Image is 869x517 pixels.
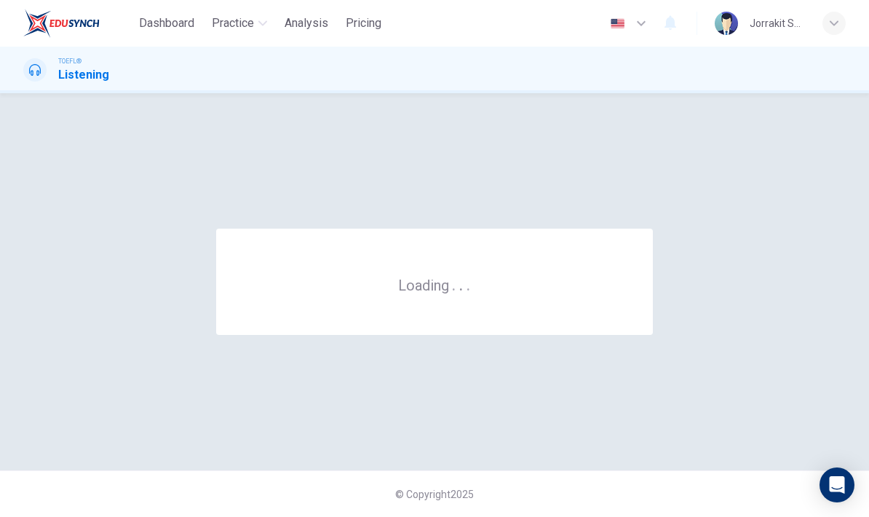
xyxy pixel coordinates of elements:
h6: Loading [398,275,471,294]
h6: . [466,272,471,296]
button: Dashboard [133,10,200,36]
span: Practice [212,15,254,32]
h6: . [451,272,456,296]
span: Pricing [346,15,381,32]
button: Analysis [279,10,334,36]
img: Profile picture [715,12,738,35]
a: EduSynch logo [23,9,133,38]
div: Jorrakit Sarnnok [750,15,805,32]
span: © Copyright 2025 [395,489,474,500]
span: Analysis [285,15,328,32]
h6: . [459,272,464,296]
div: Open Intercom Messenger [820,467,854,502]
h1: Listening [58,66,109,84]
img: en [608,18,627,29]
span: Dashboard [139,15,194,32]
button: Pricing [340,10,387,36]
img: EduSynch logo [23,9,100,38]
button: Practice [206,10,273,36]
span: TOEFL® [58,56,82,66]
